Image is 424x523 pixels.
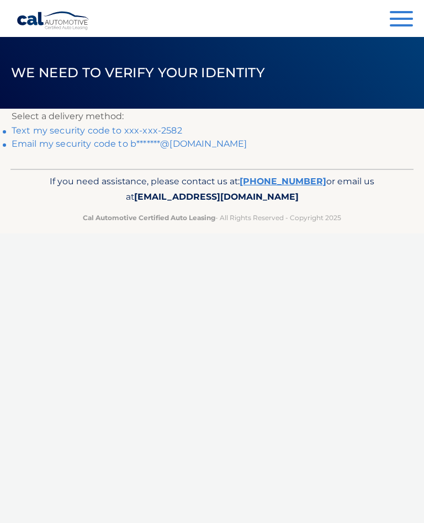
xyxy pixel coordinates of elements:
button: Menu [390,11,413,29]
span: We need to verify your identity [11,65,265,81]
p: If you need assistance, please contact us at: or email us at [27,174,397,205]
a: Text my security code to xxx-xxx-2582 [12,125,182,136]
p: Select a delivery method: [12,109,412,124]
a: Email my security code to b*******@[DOMAIN_NAME] [12,138,247,149]
p: - All Rights Reserved - Copyright 2025 [27,212,397,223]
span: [EMAIL_ADDRESS][DOMAIN_NAME] [134,191,299,202]
strong: Cal Automotive Certified Auto Leasing [83,214,215,222]
a: [PHONE_NUMBER] [240,176,326,186]
a: Cal Automotive [17,11,90,30]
